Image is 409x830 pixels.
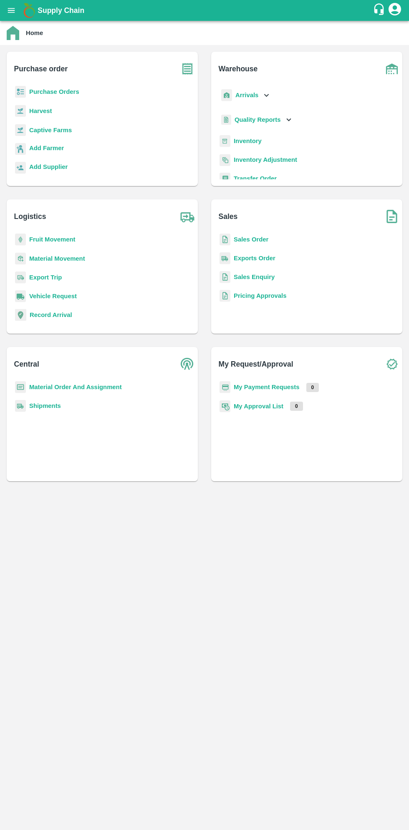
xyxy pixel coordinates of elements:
a: Inventory [234,138,262,144]
a: Supply Chain [38,5,373,16]
b: Quality Reports [235,116,281,123]
img: qualityReport [221,115,231,125]
b: Purchase order [14,63,68,75]
b: Add Farmer [29,145,64,151]
button: open drawer [2,1,21,20]
img: recordArrival [15,309,26,321]
a: My Payment Requests [234,384,300,390]
a: Sales Order [234,236,268,243]
a: Pricing Approvals [234,292,286,299]
img: supplier [15,162,26,174]
img: payment [220,381,230,393]
b: Home [26,30,43,36]
img: sales [220,271,230,283]
b: Arrivals [235,92,258,98]
b: Add Supplier [29,163,68,170]
img: shipments [220,252,230,264]
a: Exports Order [234,255,275,262]
div: Arrivals [220,86,271,105]
img: material [15,252,26,265]
b: Logistics [14,211,46,222]
a: Add Supplier [29,162,68,174]
img: inventory [220,154,230,166]
div: account of current user [387,2,402,19]
img: harvest [15,105,26,117]
a: Transfer Order [234,175,277,182]
img: vehicle [15,290,26,302]
img: central [177,354,198,375]
a: Harvest [29,108,52,114]
img: delivery [15,272,26,284]
a: Shipments [29,402,61,409]
a: Inventory Adjustment [234,156,297,163]
b: My Request/Approval [219,358,293,370]
img: reciept [15,86,26,98]
img: whArrival [221,89,232,101]
a: Material Order And Assignment [29,384,122,390]
b: Central [14,358,39,370]
a: Material Movement [29,255,85,262]
div: Quality Reports [220,111,293,128]
p: 0 [290,402,303,411]
a: Vehicle Request [29,293,77,299]
img: shipments [15,400,26,412]
a: Record Arrival [30,312,72,318]
b: Sales [219,211,238,222]
a: Purchase Orders [29,88,79,95]
p: 0 [306,383,319,392]
img: logo [21,2,38,19]
img: home [7,26,19,40]
img: truck [177,206,198,227]
a: Fruit Movement [29,236,76,243]
img: purchase [177,58,198,79]
img: approval [220,400,230,412]
img: whInventory [220,135,230,147]
img: check [381,354,402,375]
a: Add Farmer [29,143,64,155]
a: Captive Farms [29,127,72,133]
div: customer-support [373,3,387,18]
b: Warehouse [219,63,258,75]
a: Export Trip [29,274,62,281]
a: Sales Enquiry [234,274,275,280]
img: sales [220,234,230,246]
img: farmer [15,143,26,155]
img: whTransfer [220,173,230,185]
img: fruit [15,234,26,246]
img: soSales [381,206,402,227]
img: sales [220,290,230,302]
b: Supply Chain [38,6,84,15]
img: harvest [15,124,26,136]
a: My Approval List [234,403,283,410]
img: warehouse [381,58,402,79]
img: centralMaterial [15,381,26,393]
